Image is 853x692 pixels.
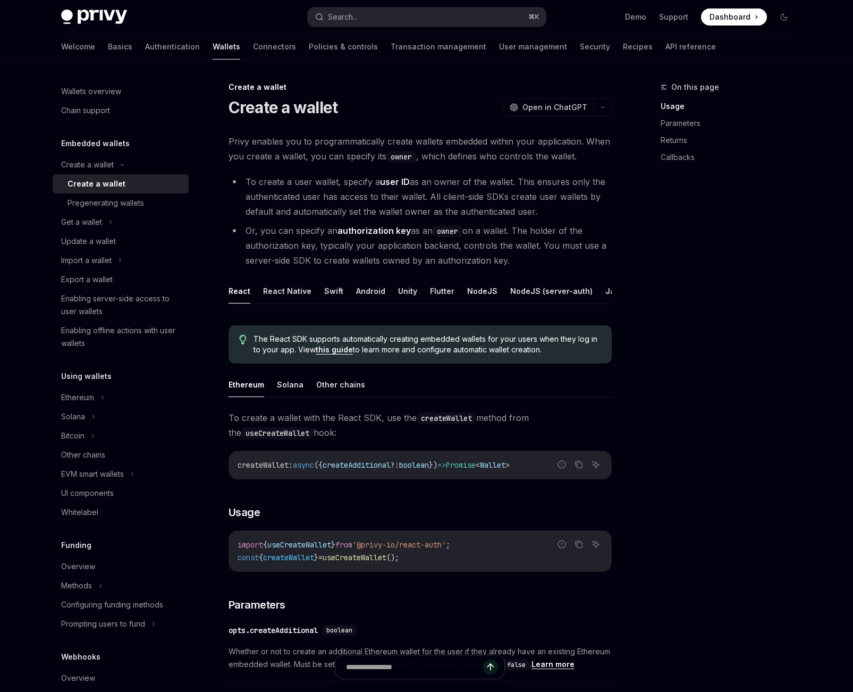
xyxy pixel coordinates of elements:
div: Other chains [61,449,105,461]
span: The React SDK supports automatically creating embedded wallets for your users when they log in to... [254,334,601,355]
h5: Embedded wallets [61,137,130,150]
span: > [505,460,510,470]
span: Parameters [229,597,285,612]
a: Recipes [623,34,653,60]
a: Welcome [61,34,95,60]
svg: Tip [239,335,247,344]
button: Unity [398,279,417,303]
span: => [437,460,446,470]
a: Connectors [253,34,296,60]
div: Configuring funding methods [61,598,163,611]
strong: user ID [380,176,410,187]
a: Chain support [53,101,189,120]
button: Search...⌘K [308,7,546,27]
button: React Native [263,279,311,303]
code: owner [433,225,462,237]
span: On this page [671,81,719,94]
button: Copy the contents from the code block [572,537,586,551]
button: Get a wallet [53,213,189,232]
span: : [289,460,293,470]
a: Authentication [145,34,200,60]
span: Dashboard [710,12,750,22]
a: Other chains [53,445,189,465]
div: EVM smart wallets [61,468,124,480]
div: Bitcoin [61,429,85,442]
span: async [293,460,314,470]
span: (); [386,553,399,562]
a: Policies & controls [309,34,378,60]
h5: Webhooks [61,651,100,663]
a: Enabling server-side access to user wallets [53,289,189,321]
button: Send message [483,660,498,674]
span: useCreateWallet [323,553,386,562]
code: useCreateWallet [241,427,314,439]
button: Swift [324,279,343,303]
code: owner [386,151,416,163]
button: Import a wallet [53,251,189,270]
span: from [335,540,352,550]
div: Search... [328,11,358,23]
span: }) [429,460,437,470]
a: Callbacks [661,149,801,166]
div: opts.createAdditional [229,625,318,636]
div: Chain support [61,104,110,117]
button: Flutter [430,279,454,303]
button: Solana [277,372,303,397]
div: Pregenerating wallets [67,197,144,209]
span: useCreateWallet [267,540,331,550]
button: Copy the contents from the code block [572,458,586,471]
a: Dashboard [701,9,767,26]
a: Basics [108,34,132,60]
input: Ask a question... [346,655,483,679]
span: Wallet [480,460,505,470]
span: ; [446,540,450,550]
span: ?: [391,460,399,470]
a: this guide [316,345,353,355]
button: EVM smart wallets [53,465,189,484]
div: Get a wallet [61,216,102,229]
span: import [238,540,263,550]
span: createWallet [263,553,314,562]
span: < [476,460,480,470]
li: To create a user wallet, specify a as an owner of the wallet. This ensures only the authenticated... [229,174,612,219]
button: NodeJS [467,279,497,303]
span: createAdditional [323,460,391,470]
a: Configuring funding methods [53,595,189,614]
div: Export a wallet [61,273,113,286]
a: Pregenerating wallets [53,193,189,213]
h5: Funding [61,539,91,552]
span: boolean [399,460,429,470]
button: Solana [53,407,189,426]
div: Whitelabel [61,506,98,519]
a: Returns [661,132,801,149]
span: Privy enables you to programmatically create wallets embedded within your application. When you c... [229,134,612,164]
button: Android [356,279,385,303]
button: Toggle dark mode [775,9,792,26]
div: Overview [61,560,95,573]
a: Enabling offline actions with user wallets [53,321,189,353]
a: Wallets [213,34,240,60]
div: Overview [61,672,95,685]
div: Enabling server-side access to user wallets [61,292,182,318]
a: Overview [53,557,189,576]
a: Export a wallet [53,270,189,289]
a: Support [659,12,688,22]
div: Prompting users to fund [61,618,145,630]
span: const [238,553,259,562]
a: UI components [53,484,189,503]
button: React [229,279,250,303]
span: ⌘ K [528,13,539,21]
img: dark logo [61,10,127,24]
span: To create a wallet with the React SDK, use the method from the hook: [229,410,612,440]
span: } [331,540,335,550]
button: Report incorrect code [555,458,569,471]
button: Ethereum [53,388,189,407]
a: Create a wallet [53,174,189,193]
span: { [263,540,267,550]
a: Whitelabel [53,503,189,522]
button: Create a wallet [53,155,189,174]
button: Open in ChatGPT [503,98,594,116]
div: Methods [61,579,92,592]
a: Update a wallet [53,232,189,251]
div: Create a wallet [61,158,114,171]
